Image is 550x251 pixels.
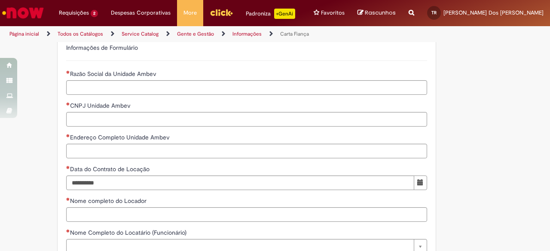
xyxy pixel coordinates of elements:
span: Rascunhos [365,9,396,17]
span: 2 [91,10,98,17]
span: Despesas Corporativas [111,9,171,17]
a: Gente e Gestão [177,30,214,37]
button: Mostrar calendário para Data do Contrato de Locação [414,175,427,190]
span: Data do Contrato de Locação [70,165,151,173]
span: Nome completo do Locador [70,197,148,205]
a: Carta Fiança [280,30,309,37]
span: Necessários [66,134,70,137]
div: Padroniza [246,9,295,19]
input: Nome completo do Locador [66,207,427,222]
a: Página inicial [9,30,39,37]
span: Necessários - Nome Completo do Locatário (Funcionário) [70,229,188,236]
ul: Trilhas de página [6,26,360,42]
span: Razão Social da Unidade Ambev [70,70,158,78]
input: CNPJ Unidade Ambev [66,112,427,127]
a: Rascunhos [357,9,396,17]
p: +GenAi [274,9,295,19]
input: Razão Social da Unidade Ambev [66,80,427,95]
span: Necessários [66,70,70,74]
label: Informações de Formulário [66,44,138,51]
span: Endereço Completo Unidade Ambev [70,133,171,141]
span: CNPJ Unidade Ambev [70,102,132,109]
a: Todos os Catálogos [58,30,103,37]
a: Service Catalog [122,30,159,37]
input: Data do Contrato de Locação [66,175,414,190]
img: ServiceNow [1,4,45,21]
span: Necessários [66,197,70,201]
span: Favoritos [321,9,345,17]
span: Requisições [59,9,89,17]
span: [PERSON_NAME] Dos [PERSON_NAME] [443,9,544,16]
span: TR [431,10,437,15]
input: Endereço Completo Unidade Ambev [66,144,427,158]
img: click_logo_yellow_360x200.png [210,6,233,19]
span: Necessários [66,166,70,169]
span: More [183,9,197,17]
span: Necessários [66,229,70,233]
a: Informações [232,30,262,37]
span: Necessários [66,102,70,106]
